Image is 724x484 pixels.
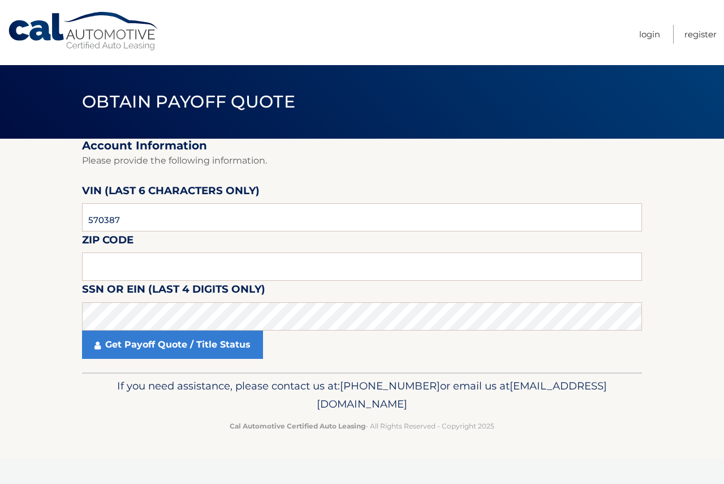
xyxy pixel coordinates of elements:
[89,420,635,432] p: - All Rights Reserved - Copyright 2025
[340,379,440,392] span: [PHONE_NUMBER]
[82,281,265,302] label: SSN or EIN (last 4 digits only)
[82,182,260,203] label: VIN (last 6 characters only)
[82,331,263,359] a: Get Payoff Quote / Title Status
[89,377,635,413] p: If you need assistance, please contact us at: or email us at
[82,91,295,112] span: Obtain Payoff Quote
[230,422,365,430] strong: Cal Automotive Certified Auto Leasing
[82,139,642,153] h2: Account Information
[639,25,660,44] a: Login
[7,11,160,52] a: Cal Automotive
[82,232,133,252] label: Zip Code
[684,25,717,44] a: Register
[82,153,642,169] p: Please provide the following information.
